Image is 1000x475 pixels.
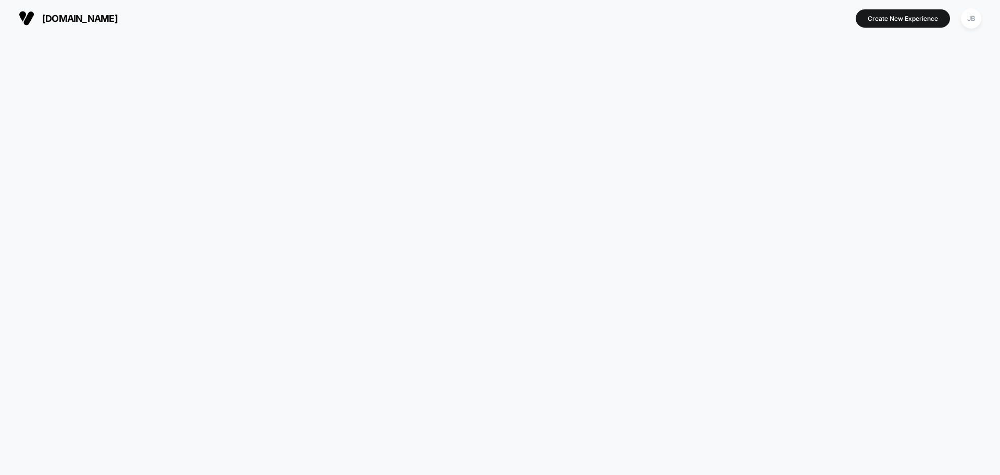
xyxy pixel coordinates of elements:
span: [DOMAIN_NAME] [42,13,118,24]
button: Create New Experience [856,9,950,28]
button: [DOMAIN_NAME] [16,10,121,27]
div: JB [961,8,981,29]
button: JB [958,8,984,29]
img: Visually logo [19,10,34,26]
